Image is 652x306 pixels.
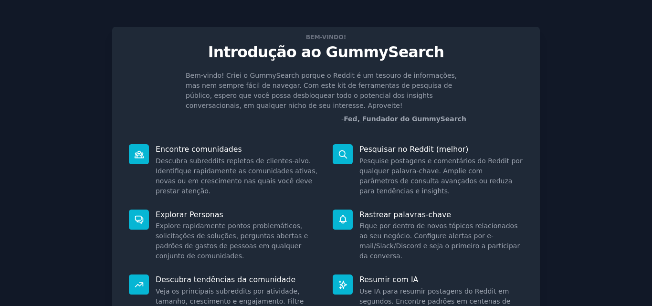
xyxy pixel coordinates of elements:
[156,222,308,260] font: Explore rapidamente pontos problemáticos, solicitações de soluções, perguntas abertas e padrões d...
[344,115,466,123] a: Fed, Fundador do GummySearch
[306,34,347,41] font: Bem-vindo!
[156,275,295,284] font: Descubra tendências da comunidade
[359,210,451,219] font: Rastrear palavras-chave
[359,275,418,284] font: Resumir com IA
[156,145,242,154] font: Encontre comunidades
[186,72,457,109] font: Bem-vindo! Criei o GummySearch porque o Reddit é um tesouro de informações, mas nem sempre fácil ...
[341,115,344,123] font: -
[208,43,444,61] font: Introdução ao GummySearch
[359,157,523,195] font: Pesquise postagens e comentários do Reddit por qualquer palavra-chave. Amplie com parâmetros de c...
[156,210,223,219] font: Explorar Personas
[359,222,520,260] font: Fique por dentro de novos tópicos relacionados ao seu negócio. Configure alertas por e-mail/Slack...
[359,145,468,154] font: Pesquisar no Reddit (melhor)
[156,157,317,195] font: Descubra subreddits repletos de clientes-alvo. Identifique rapidamente as comunidades ativas, nov...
